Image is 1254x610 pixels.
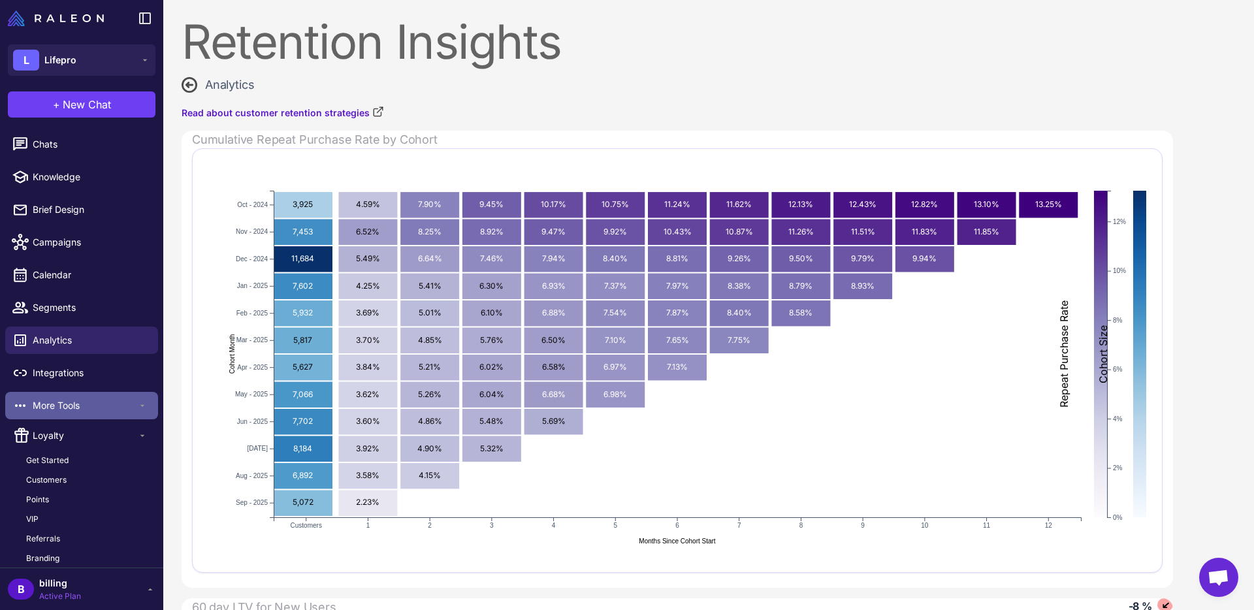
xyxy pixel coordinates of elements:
[1113,316,1123,323] text: 8%
[235,391,268,398] text: May - 2025
[789,253,813,263] text: 9.50%
[236,336,268,344] text: Mar - 2025
[293,389,313,398] text: 7,066
[356,253,380,263] text: 5.49%
[5,294,158,321] a: Segments
[603,226,627,236] text: 9.92%
[542,416,566,426] text: 5.69%
[603,253,628,263] text: 8.40%
[480,334,504,344] text: 5.76%
[541,226,566,236] text: 9.47%
[542,389,566,398] text: 6.68%
[418,334,442,344] text: 4.85%
[603,308,627,317] text: 7.54%
[480,253,504,263] text: 7.46%
[356,497,379,507] text: 2.23%
[604,280,627,290] text: 7.37%
[26,533,60,545] span: Referrals
[291,522,322,529] text: Customers
[293,334,312,344] text: 5,817
[293,443,312,453] text: 8,184
[8,10,109,26] a: Raleon Logo
[356,362,380,372] text: 3.84%
[1113,415,1123,422] text: 4%
[182,106,384,120] a: Read about customer retention strategies
[205,76,254,93] span: Analytics
[1113,267,1126,274] text: 10%
[912,253,937,263] text: 9.94%
[737,522,741,529] text: 7
[5,196,158,223] a: Brief Design
[237,363,268,370] text: Apr - 2025
[479,416,504,426] text: 5.48%
[726,226,753,236] text: 10.87%
[728,280,751,290] text: 8.38%
[356,280,380,290] text: 4.25%
[33,398,137,413] span: More Tools
[480,443,504,453] text: 5.32%
[237,201,268,208] text: Oct - 2024
[542,280,566,290] text: 6.93%
[33,300,148,315] span: Segments
[1097,325,1110,383] text: Cohort Size
[8,44,155,76] button: LLifepro
[293,470,313,480] text: 6,892
[236,472,268,479] text: Aug - 2025
[479,199,504,209] text: 9.45%
[33,202,148,217] span: Brief Design
[664,226,692,236] text: 10.43%
[39,590,81,602] span: Active Plan
[33,333,148,347] span: Analytics
[418,389,442,398] text: 5.26%
[63,97,111,112] span: New Chat
[1113,366,1123,373] text: 6%
[541,334,566,344] text: 6.50%
[33,366,148,380] span: Integrations
[16,511,158,528] a: VIP
[26,494,49,506] span: Points
[356,416,380,426] text: 3.60%
[974,226,999,236] text: 11.85%
[293,226,313,236] text: 7,453
[728,334,750,344] text: 7.75%
[419,362,441,372] text: 5.21%
[728,253,751,263] text: 9.26%
[8,10,104,26] img: Raleon Logo
[33,235,148,249] span: Campaigns
[726,199,752,209] text: 11.62%
[789,280,812,290] text: 8.79%
[39,576,81,590] span: billing
[16,530,158,547] a: Referrals
[293,497,313,507] text: 5,072
[26,474,67,486] span: Customers
[366,522,370,529] text: 1
[1057,300,1070,408] text: Repeat Purchase Rate
[417,443,442,453] text: 4.90%
[26,455,69,466] span: Get Started
[552,522,556,529] text: 4
[236,228,268,235] text: Nov - 2024
[480,226,504,236] text: 8.92%
[182,18,1173,65] div: Retention Insights
[229,334,236,374] text: Cohort Month
[33,428,137,443] span: Loyalty
[912,226,937,236] text: 11.83%
[44,53,76,67] span: Lifepro
[849,199,876,209] text: 12.43%
[356,199,380,209] text: 4.59%
[356,470,379,480] text: 3.58%
[13,50,39,71] div: L
[861,522,865,529] text: 9
[356,308,379,317] text: 3.69%
[983,522,991,529] text: 11
[291,253,314,263] text: 11,684
[418,416,442,426] text: 4.86%
[356,443,379,453] text: 3.92%
[356,389,379,398] text: 3.62%
[666,280,689,290] text: 7.97%
[479,389,504,398] text: 6.04%
[921,522,929,529] text: 10
[293,362,313,372] text: 5,627
[851,226,875,236] text: 11.51%
[356,226,379,236] text: 6.52%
